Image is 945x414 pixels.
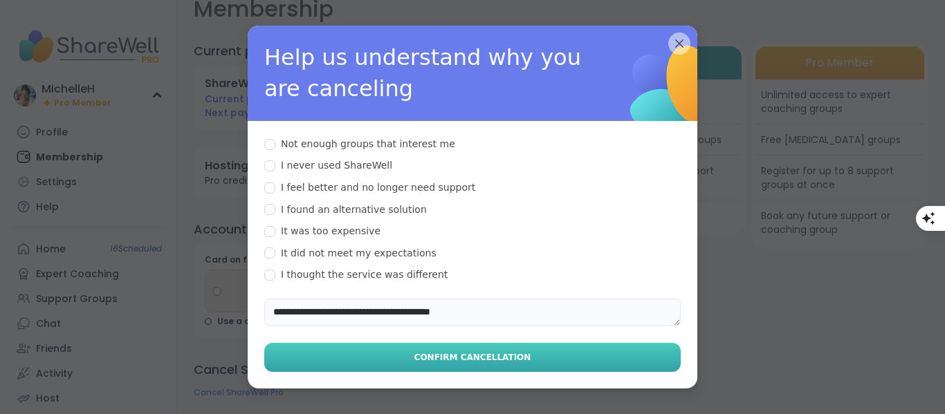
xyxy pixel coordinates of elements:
[281,138,455,151] div: Not enough groups that interest me
[264,343,681,372] button: Confirm Cancellation
[281,268,448,282] div: I thought the service was different
[414,351,531,364] span: Confirm Cancellation
[264,42,681,104] span: Help us understand why you are canceling
[281,225,380,238] div: It was too expensive
[281,159,392,173] div: I never used ShareWell
[281,247,437,261] div: It did not meet my expectations
[281,181,475,195] div: I feel better and no longer need support
[281,203,427,217] div: I found an alternative solution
